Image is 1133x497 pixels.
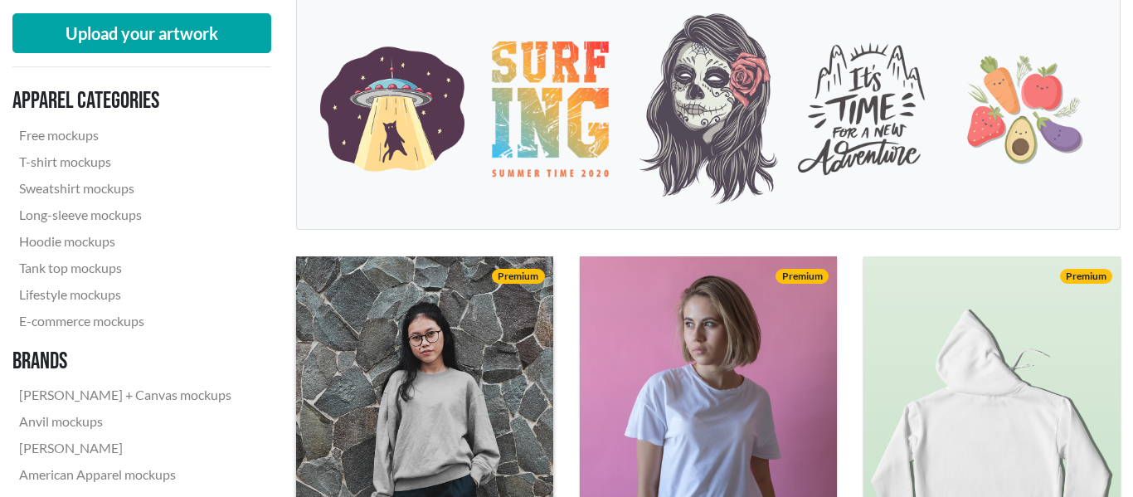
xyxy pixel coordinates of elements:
[12,149,238,175] a: T-shirt mockups
[12,175,238,202] a: Sweatshirt mockups
[12,308,238,334] a: E-commerce mockups
[12,382,238,408] a: [PERSON_NAME] + Canvas mockups
[12,461,238,488] a: American Apparel mockups
[492,269,544,284] span: Premium
[12,13,271,53] button: Upload your artwork
[12,281,238,308] a: Lifestyle mockups
[1060,269,1112,284] span: Premium
[12,228,238,255] a: Hoodie mockups
[12,435,238,461] a: [PERSON_NAME]
[776,269,828,284] span: Premium
[12,348,238,376] h3: Brands
[12,255,238,281] a: Tank top mockups
[12,87,238,115] h3: Apparel categories
[12,122,238,149] a: Free mockups
[12,202,238,228] a: Long-sleeve mockups
[12,408,238,435] a: Anvil mockups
